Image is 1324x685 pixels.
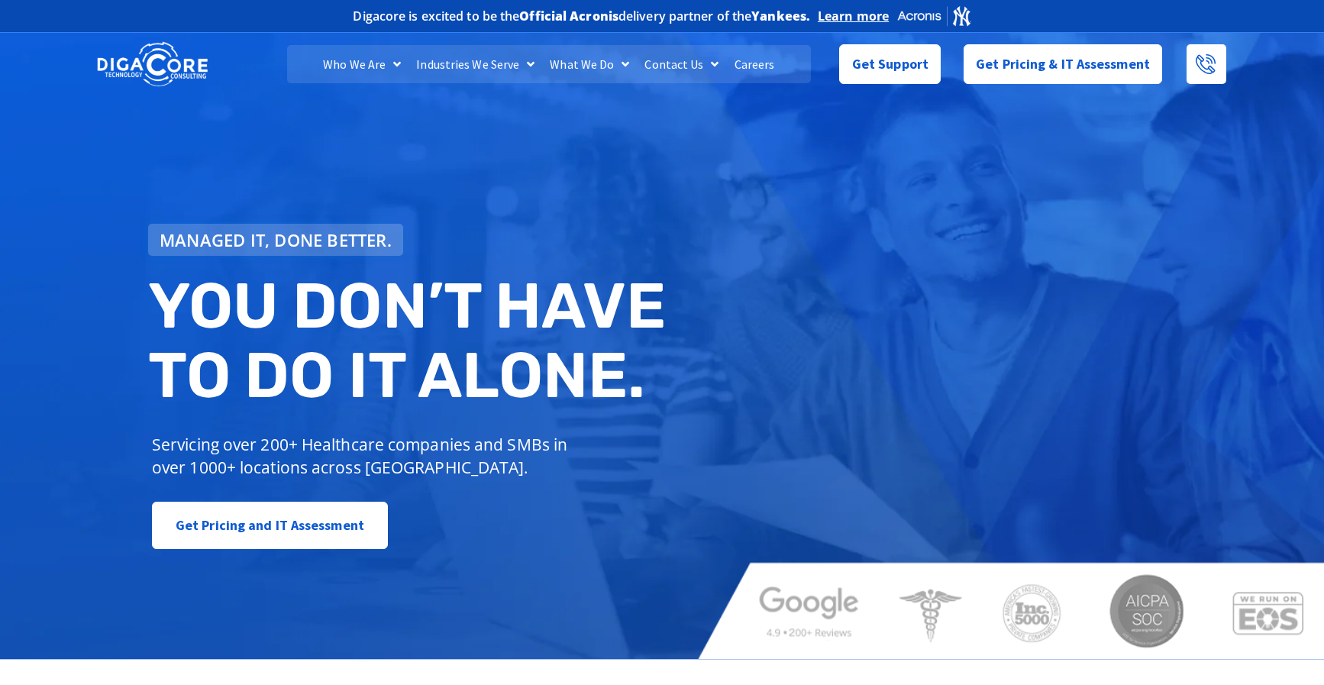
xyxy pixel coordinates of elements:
[542,45,637,83] a: What We Do
[818,8,889,24] a: Learn more
[839,44,941,84] a: Get Support
[315,45,409,83] a: Who We Are
[409,45,542,83] a: Industries We Serve
[287,45,811,83] nav: Menu
[852,49,928,79] span: Get Support
[148,224,403,256] a: Managed IT, done better.
[751,8,810,24] b: Yankees.
[176,510,364,541] span: Get Pricing and IT Assessment
[152,433,579,479] p: Servicing over 200+ Healthcare companies and SMBs in over 1000+ locations across [GEOGRAPHIC_DATA].
[964,44,1162,84] a: Get Pricing & IT Assessment
[727,45,783,83] a: Careers
[148,271,673,411] h2: You don’t have to do IT alone.
[896,5,971,27] img: Acronis
[976,49,1150,79] span: Get Pricing & IT Assessment
[519,8,618,24] b: Official Acronis
[637,45,726,83] a: Contact Us
[160,231,392,248] span: Managed IT, done better.
[353,10,810,22] h2: Digacore is excited to be the delivery partner of the
[97,40,208,89] img: DigaCore Technology Consulting
[152,502,388,549] a: Get Pricing and IT Assessment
